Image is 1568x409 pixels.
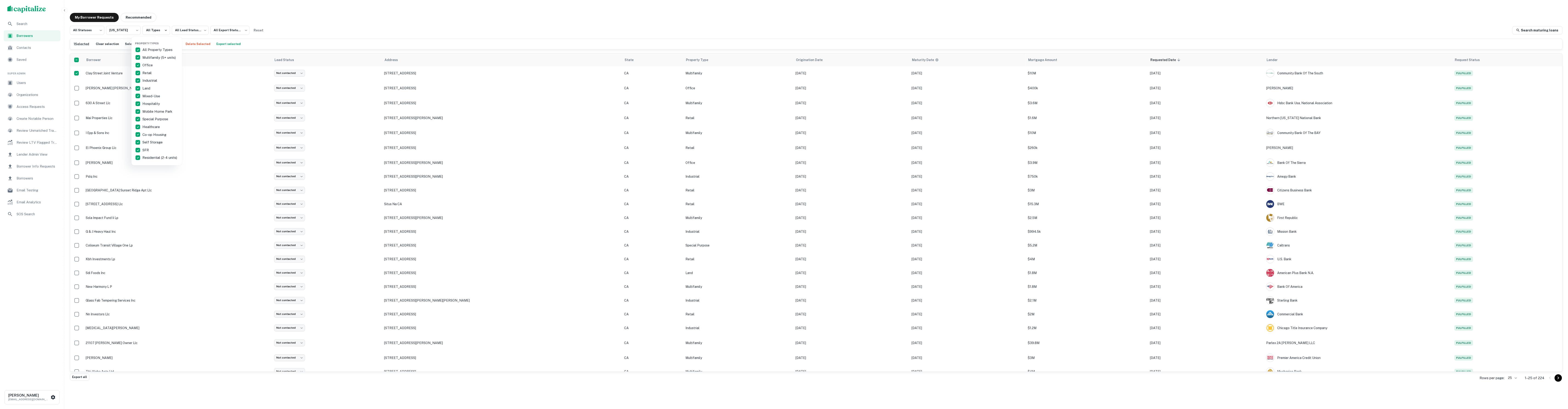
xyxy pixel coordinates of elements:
[142,155,178,160] p: Residential (2-4 units)
[142,86,151,91] p: Land
[142,101,161,106] p: Hospitality
[135,42,159,45] span: Property Types
[142,70,153,76] p: Retail
[142,93,161,99] p: Mixed-Use
[142,116,169,122] p: Special Purpose
[142,132,167,137] p: Co-op Housing
[1545,372,1568,394] iframe: Chat Widget
[142,78,158,83] p: Industrial
[142,47,173,53] p: All Property Types
[142,124,161,130] p: Healthcare
[142,140,164,145] p: Self Storage
[142,62,154,68] p: Office
[142,55,177,60] p: Multifamily (5+ units)
[142,109,173,114] p: Mobile Home Park
[142,147,150,153] p: SFR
